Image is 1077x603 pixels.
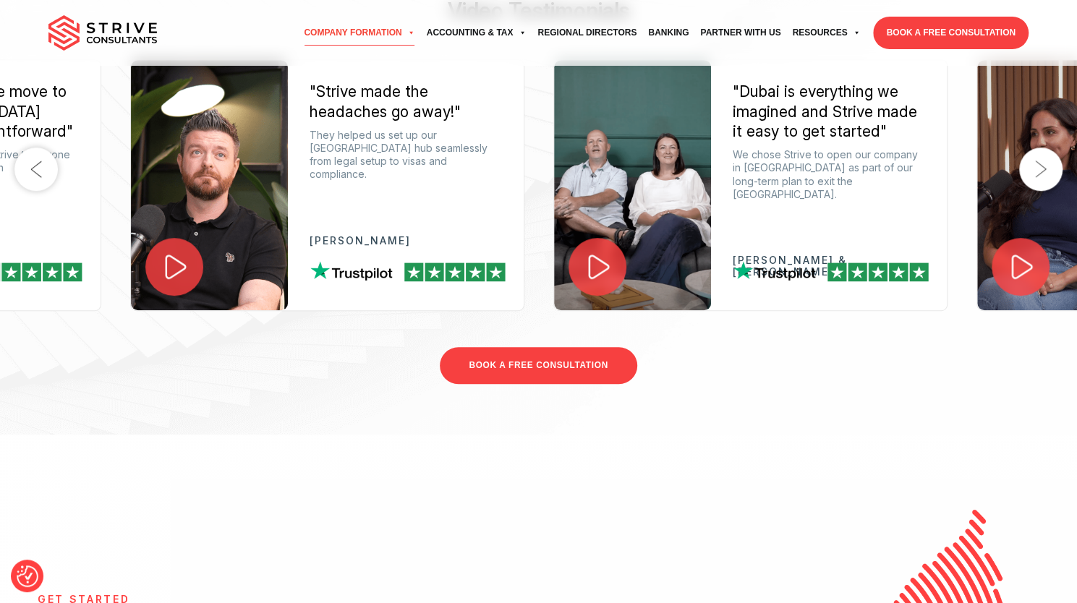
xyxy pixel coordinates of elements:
p: We chose Strive to open our company in [GEOGRAPHIC_DATA] as part of our long-term plan to exit th... [733,148,925,201]
div: "Strive made the headaches go away!" [310,82,502,121]
a: Partner with Us [694,13,786,53]
img: tp-review.png [310,260,506,281]
p: [PERSON_NAME] [310,235,502,246]
button: Consent Preferences [17,565,38,587]
a: BOOK A FREE CONSULTATION [873,17,1028,49]
p: [PERSON_NAME] & [PERSON_NAME] [733,255,925,277]
p: They helped us set up our [GEOGRAPHIC_DATA] hub seamlessly from legal setup to visas and compliance. [310,129,502,181]
a: Company Formation [298,13,420,53]
img: main-logo.svg [48,15,157,51]
a: Accounting & Tax [421,13,532,53]
img: Revisit consent button [17,565,38,587]
button: Next [1019,147,1063,191]
a: BOOK A FREE CONSULTATION [440,347,637,384]
a: Resources [786,13,866,53]
img: tp-review.png [733,260,929,281]
button: Previous [14,147,58,191]
a: Regional Directors [532,13,642,53]
a: Banking [642,13,694,53]
div: "Dubai is everything we imagined and Strive made it easy to get started" [733,82,925,141]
